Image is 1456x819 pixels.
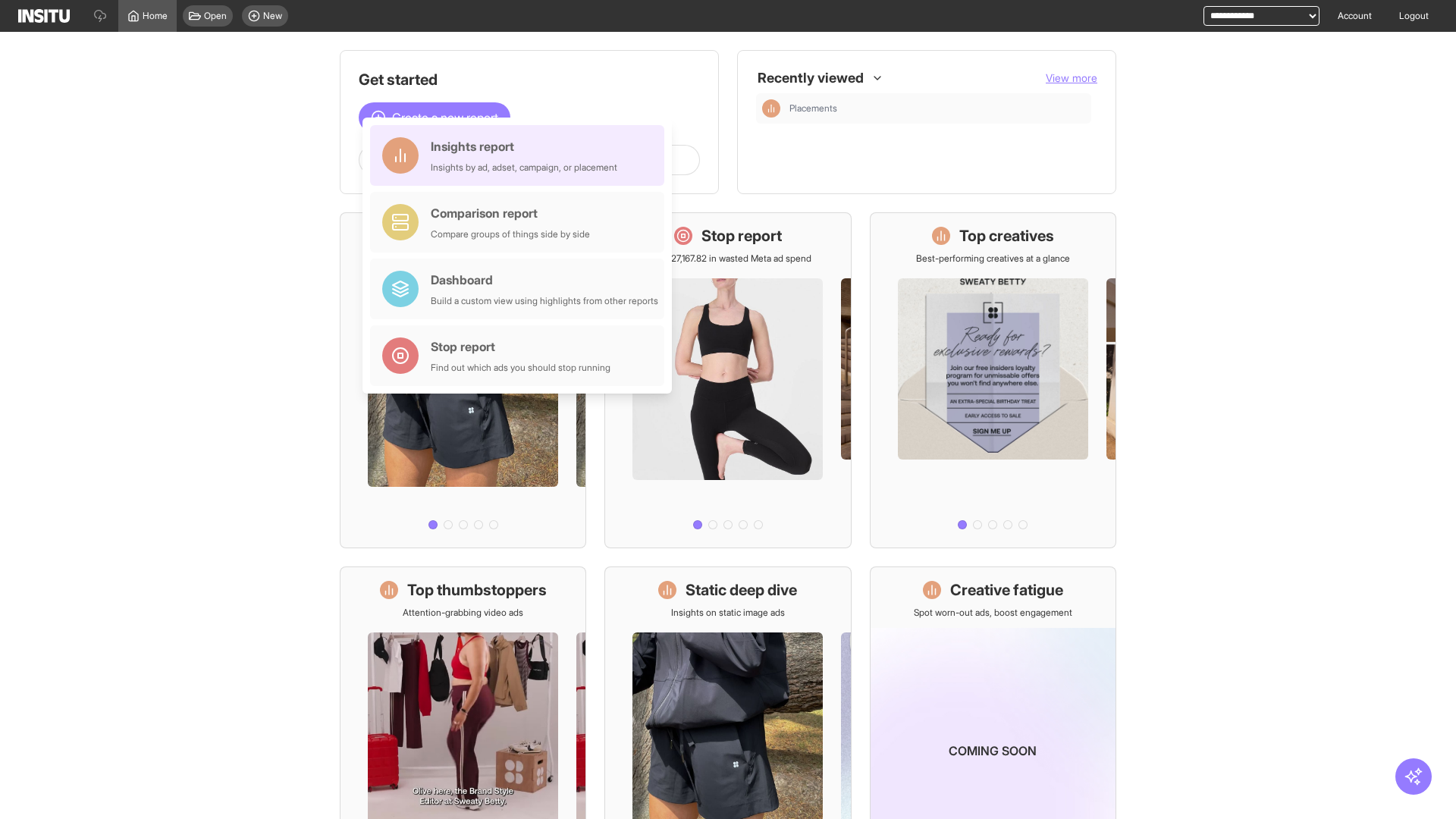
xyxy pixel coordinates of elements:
[359,69,700,90] h1: Get started
[870,212,1116,548] a: Top creativesBest-performing creatives at a glance
[959,225,1054,246] h1: Top creatives
[18,9,70,23] img: Logo
[407,579,547,601] h1: Top thumbstoppers
[431,362,610,374] div: Find out which ads you should stop running
[431,137,617,155] div: Insights report
[431,295,658,307] div: Build a custom view using highlights from other reports
[762,99,780,118] div: Insights
[431,271,658,289] div: Dashboard
[644,253,811,265] p: Save £27,167.82 in wasted Meta ad spend
[1046,71,1097,84] span: View more
[1046,71,1097,86] button: View more
[604,212,851,548] a: Stop reportSave £27,167.82 in wasted Meta ad spend
[789,102,837,115] span: Placements
[204,10,227,22] span: Open
[431,337,610,356] div: Stop report
[701,225,782,246] h1: Stop report
[686,579,797,601] h1: Static deep dive
[403,607,523,619] p: Attention-grabbing video ads
[916,253,1070,265] p: Best-performing creatives at a glance
[671,607,785,619] p: Insights on static image ads
[392,108,498,127] span: Create a new report
[431,228,590,240] div: Compare groups of things side by side
[340,212,586,548] a: What's live nowSee all active ads instantly
[431,162,617,174] div: Insights by ad, adset, campaign, or placement
[431,204,590,222] div: Comparison report
[789,102,1085,115] span: Placements
[143,10,168,22] span: Home
[359,102,510,133] button: Create a new report
[263,10,282,22] span: New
